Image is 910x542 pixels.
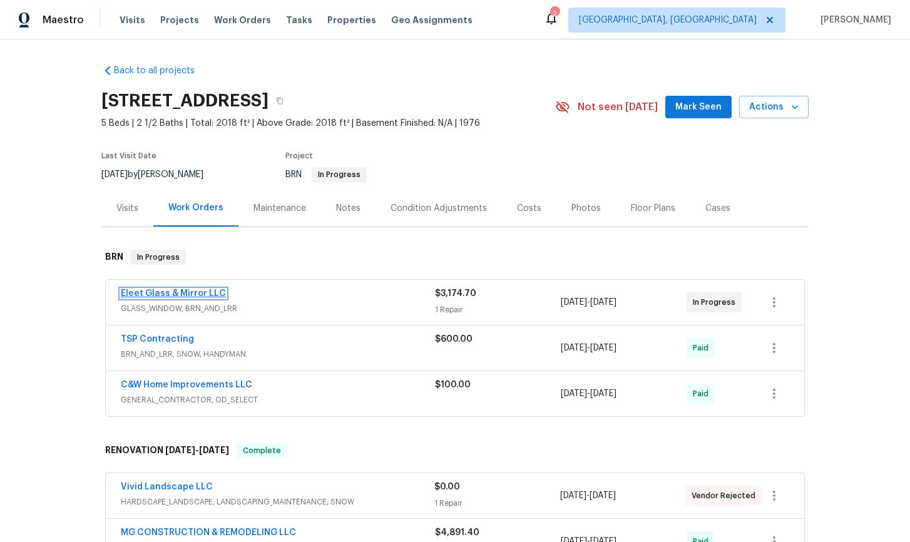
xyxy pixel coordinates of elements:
span: Paid [693,342,713,354]
span: - [560,489,616,502]
span: [DATE] [590,344,616,352]
span: [PERSON_NAME] [815,14,891,26]
span: Project [285,152,313,160]
span: $100.00 [435,381,471,389]
span: BRN [285,170,367,179]
span: Maestro [43,14,84,26]
div: Cases [705,202,730,215]
span: In Progress [132,251,185,263]
div: 1 Repair [435,304,561,316]
span: - [561,387,616,400]
span: $4,891.40 [435,528,479,537]
span: $600.00 [435,335,473,344]
span: - [561,296,616,309]
span: Visits [120,14,145,26]
span: [DATE] [561,344,587,352]
h2: [STREET_ADDRESS] [101,95,268,107]
span: HARDSCAPE_LANDSCAPE, LANDSCAPING_MAINTENANCE, SNOW [121,496,434,508]
span: GENERAL_CONTRACTOR, OD_SELECT [121,394,435,406]
span: In Progress [693,296,740,309]
div: Visits [116,202,138,215]
div: Notes [336,202,360,215]
span: Geo Assignments [391,14,473,26]
div: 1 Repair [434,497,560,509]
span: 5 Beds | 2 1/2 Baths | Total: 2018 ft² | Above Grade: 2018 ft² | Basement Finished: N/A | 1976 [101,117,555,130]
div: by [PERSON_NAME] [101,167,218,182]
span: [DATE] [165,446,195,454]
h6: BRN [105,250,123,265]
span: [DATE] [561,298,587,307]
span: [DATE] [560,491,586,500]
a: TSP Contracting [121,335,194,344]
div: Floor Plans [631,202,675,215]
div: Costs [517,202,541,215]
a: Eleet Glass & Mirror LLC [121,289,226,298]
span: [DATE] [561,389,587,398]
span: Not seen [DATE] [578,101,658,113]
button: Copy Address [268,89,291,112]
button: Actions [739,96,809,119]
a: C&W Home Improvements LLC [121,381,252,389]
span: Actions [749,100,799,115]
span: [DATE] [590,491,616,500]
h6: RENOVATION [105,443,229,458]
span: In Progress [313,171,366,178]
div: RENOVATION [DATE]-[DATE]Complete [101,431,809,471]
div: BRN In Progress [101,237,809,277]
div: Work Orders [168,202,223,214]
span: [DATE] [590,389,616,398]
span: - [165,446,229,454]
span: $0.00 [434,483,460,491]
span: Properties [327,14,376,26]
a: Back to all projects [101,64,222,77]
div: Photos [571,202,601,215]
span: $3,174.70 [435,289,476,298]
span: Last Visit Date [101,152,156,160]
span: - [561,342,616,354]
span: Complete [238,444,286,457]
span: [GEOGRAPHIC_DATA], [GEOGRAPHIC_DATA] [579,14,757,26]
a: Vivid Landscape LLC [121,483,213,491]
span: Work Orders [214,14,271,26]
button: Mark Seen [665,96,732,119]
div: 2 [550,8,559,20]
span: Tasks [286,16,312,24]
span: BRN_AND_LRR, SNOW, HANDYMAN [121,348,435,360]
span: Mark Seen [675,100,722,115]
span: GLASS_WINDOW, BRN_AND_LRR [121,302,435,315]
div: Maintenance [253,202,306,215]
span: Vendor Rejected [692,489,760,502]
span: [DATE] [199,446,229,454]
span: [DATE] [590,298,616,307]
span: Projects [160,14,199,26]
a: MG CONSTRUCTION & REMODELING LLC [121,528,296,537]
div: Condition Adjustments [391,202,487,215]
span: [DATE] [101,170,128,179]
span: Paid [693,387,713,400]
